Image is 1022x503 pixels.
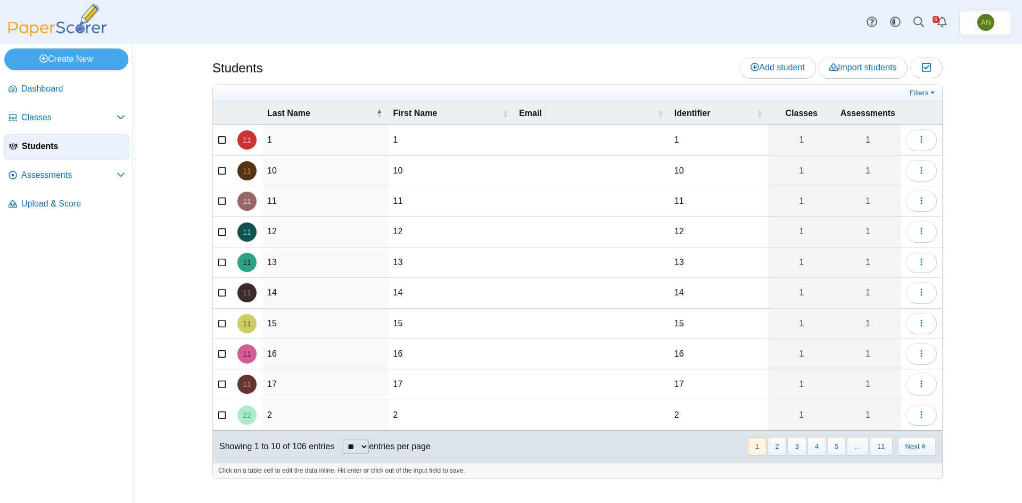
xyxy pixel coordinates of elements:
td: 17 [669,369,768,400]
td: 12 [262,217,388,247]
a: 1 [835,125,901,155]
td: 14 [262,278,388,308]
td: 14 [388,278,514,308]
button: 3 [787,438,806,455]
a: 1 [768,156,835,186]
td: 1 [388,125,514,155]
a: 1 [768,309,835,339]
span: Identifier : Activate to sort [756,108,763,119]
span: Assessments [21,169,117,181]
span: Email [519,108,655,119]
span: Students [22,141,125,152]
a: Add student [739,57,815,78]
label: entries per page [369,442,431,451]
a: Assessments [4,163,129,188]
td: 12 [669,217,768,247]
td: 10 [388,156,514,186]
span: 14 14 [243,289,251,296]
a: 1 [768,125,835,155]
a: Dashboard [4,77,129,102]
span: First Name : Activate to sort [502,108,508,119]
span: 17 17 [243,381,251,388]
span: 16 16 [243,350,251,358]
div: Click on a table cell to edit the data inline. Hit enter or click out of the input field to save. [213,463,942,479]
td: 2 [388,400,514,431]
a: PaperScorer [4,29,111,38]
td: 13 [388,248,514,278]
td: 11 [388,186,514,217]
td: 2 [669,400,768,431]
a: 1 [768,400,835,430]
a: 1 [768,278,835,308]
td: 17 [262,369,388,400]
span: Classes [21,112,117,123]
span: 10 10 [243,167,251,175]
span: Classes [773,108,830,119]
span: Last Name [267,108,374,119]
span: Abby Nance [977,14,994,31]
a: Create New [4,48,128,70]
button: 4 [807,438,826,455]
a: Filters [907,88,939,98]
td: 11 [669,186,768,217]
span: … [847,438,869,455]
td: 11 [262,186,388,217]
td: 10 [669,156,768,186]
span: First Name [393,108,500,119]
a: 1 [835,369,901,399]
a: 1 [835,309,901,339]
span: Assessments [840,108,895,119]
a: 1 [835,248,901,277]
button: 2 [768,438,786,455]
td: 10 [262,156,388,186]
span: 1 1 [243,136,251,144]
a: 1 [835,186,901,216]
a: Import students [818,57,908,78]
td: 12 [388,217,514,247]
td: 1 [262,125,388,155]
button: 5 [827,438,846,455]
button: 1 [748,438,767,455]
span: Import students [829,63,896,72]
img: PaperScorer [4,4,111,37]
a: 1 [835,339,901,369]
td: 16 [262,339,388,369]
span: 11 11 [243,197,251,205]
td: 15 [262,309,388,339]
td: 1 [669,125,768,155]
a: 1 [768,186,835,216]
span: Add student [751,63,804,72]
a: Students [4,134,129,160]
span: Last Name : Activate to invert sorting [376,108,383,119]
td: 17 [388,369,514,400]
td: 15 [388,309,514,339]
button: Next [898,438,936,455]
a: 1 [835,217,901,246]
nav: pagination [747,438,936,455]
span: 13 13 [243,259,251,266]
a: Abby Nance [959,10,1012,35]
td: 15 [669,309,768,339]
td: 13 [262,248,388,278]
a: 1 [835,156,901,186]
span: 12 12 [243,228,251,236]
a: 1 [835,278,901,308]
a: Alerts [930,11,954,34]
span: Dashboard [21,83,125,95]
span: Abby Nance [980,19,991,26]
button: 11 [870,438,892,455]
h1: Students [212,59,263,77]
span: Email : Activate to sort [657,108,664,119]
span: 15 15 [243,320,251,327]
a: 1 [835,400,901,430]
a: Upload & Score [4,192,129,217]
td: 16 [388,339,514,369]
a: 1 [768,339,835,369]
a: 1 [768,217,835,246]
td: 13 [669,248,768,278]
span: Identifier [674,108,754,119]
td: 16 [669,339,768,369]
td: 2 [262,400,388,431]
span: Upload & Score [21,198,125,210]
div: Showing 1 to 10 of 106 entries [213,431,334,463]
